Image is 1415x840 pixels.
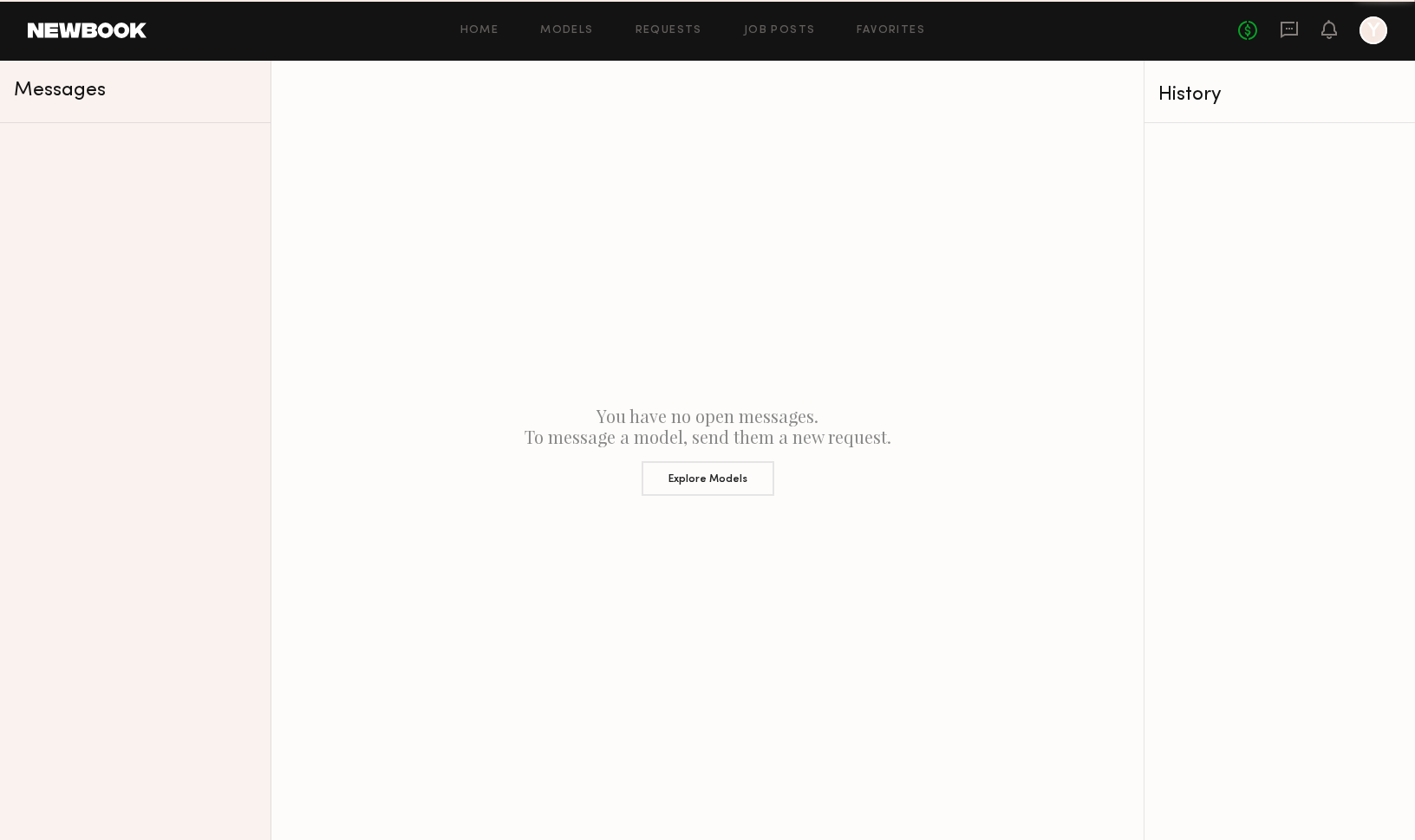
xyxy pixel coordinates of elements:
[857,25,925,36] a: Favorites
[744,25,816,36] a: Job Posts
[636,25,702,36] a: Requests
[14,81,106,101] span: Messages
[540,25,593,36] a: Models
[285,447,1130,496] a: Explore Models
[1158,85,1401,105] div: History
[271,61,1144,840] div: You have no open messages. To message a model, send them a new request.
[642,461,774,496] button: Explore Models
[460,25,499,36] a: Home
[1360,16,1387,44] a: Y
